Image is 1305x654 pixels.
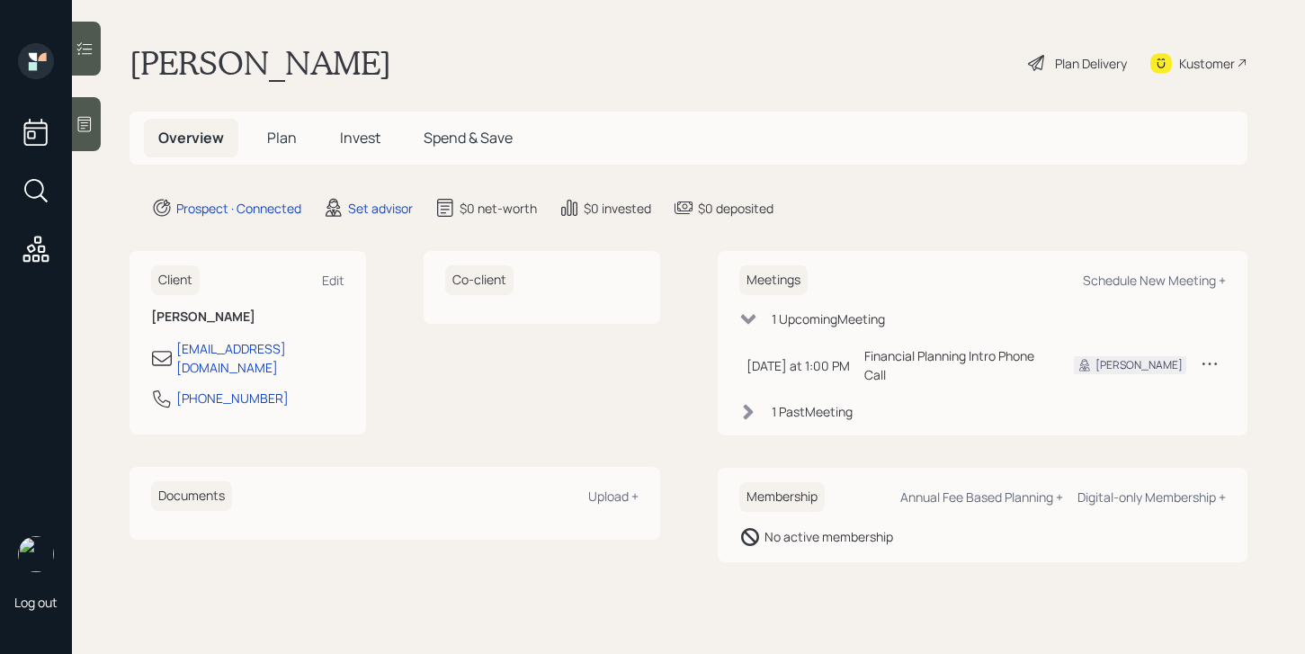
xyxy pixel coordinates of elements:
h6: [PERSON_NAME] [151,309,344,325]
h6: Co-client [445,265,514,295]
div: Kustomer [1179,54,1235,73]
h6: Meetings [739,265,808,295]
span: Plan [267,128,297,148]
div: $0 deposited [698,199,773,218]
div: Annual Fee Based Planning + [900,488,1063,506]
div: Prospect · Connected [176,199,301,218]
span: Spend & Save [424,128,513,148]
div: $0 invested [584,199,651,218]
div: Set advisor [348,199,413,218]
div: [PHONE_NUMBER] [176,389,289,408]
div: Plan Delivery [1055,54,1127,73]
img: retirable_logo.png [18,536,54,572]
span: Invest [340,128,380,148]
div: No active membership [764,527,893,546]
div: [DATE] at 1:00 PM [746,356,850,375]
div: Edit [322,272,344,289]
h6: Documents [151,481,232,511]
div: [EMAIL_ADDRESS][DOMAIN_NAME] [176,339,344,377]
div: 1 Past Meeting [772,402,853,421]
div: Digital-only Membership + [1077,488,1226,506]
div: 1 Upcoming Meeting [772,309,885,328]
span: Overview [158,128,224,148]
h1: [PERSON_NAME] [130,43,391,83]
div: Upload + [588,488,639,505]
div: Schedule New Meeting + [1083,272,1226,289]
h6: Client [151,265,200,295]
h6: Membership [739,482,825,512]
div: [PERSON_NAME] [1095,357,1183,373]
div: Log out [14,594,58,611]
div: $0 net-worth [460,199,537,218]
div: Financial Planning Intro Phone Call [864,346,1046,384]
